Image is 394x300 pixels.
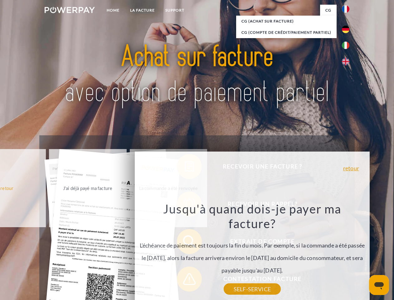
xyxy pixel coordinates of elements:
img: en [342,58,349,65]
a: CG (achat sur facture) [236,16,337,27]
img: logo-powerpay-white.svg [45,7,95,13]
a: Support [160,5,190,16]
a: Home [101,5,125,16]
a: retour [343,165,359,171]
a: SELF-SERVICE [224,283,281,295]
img: de [342,26,349,33]
a: LA FACTURE [125,5,160,16]
div: L'échéance de paiement est toujours la fin du mois. Par exemple, si la commande a été passée le [... [139,201,366,289]
h3: Jusqu'à quand dois-je payer ma facture? [139,201,366,231]
img: it [342,42,349,49]
img: fr [342,5,349,13]
a: CG [320,5,337,16]
a: CG (Compte de crédit/paiement partiel) [236,27,337,38]
div: J'ai déjà payé ma facture [53,184,123,192]
img: title-powerpay_fr.svg [60,30,334,120]
iframe: Bouton de lancement de la fenêtre de messagerie [369,275,389,295]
